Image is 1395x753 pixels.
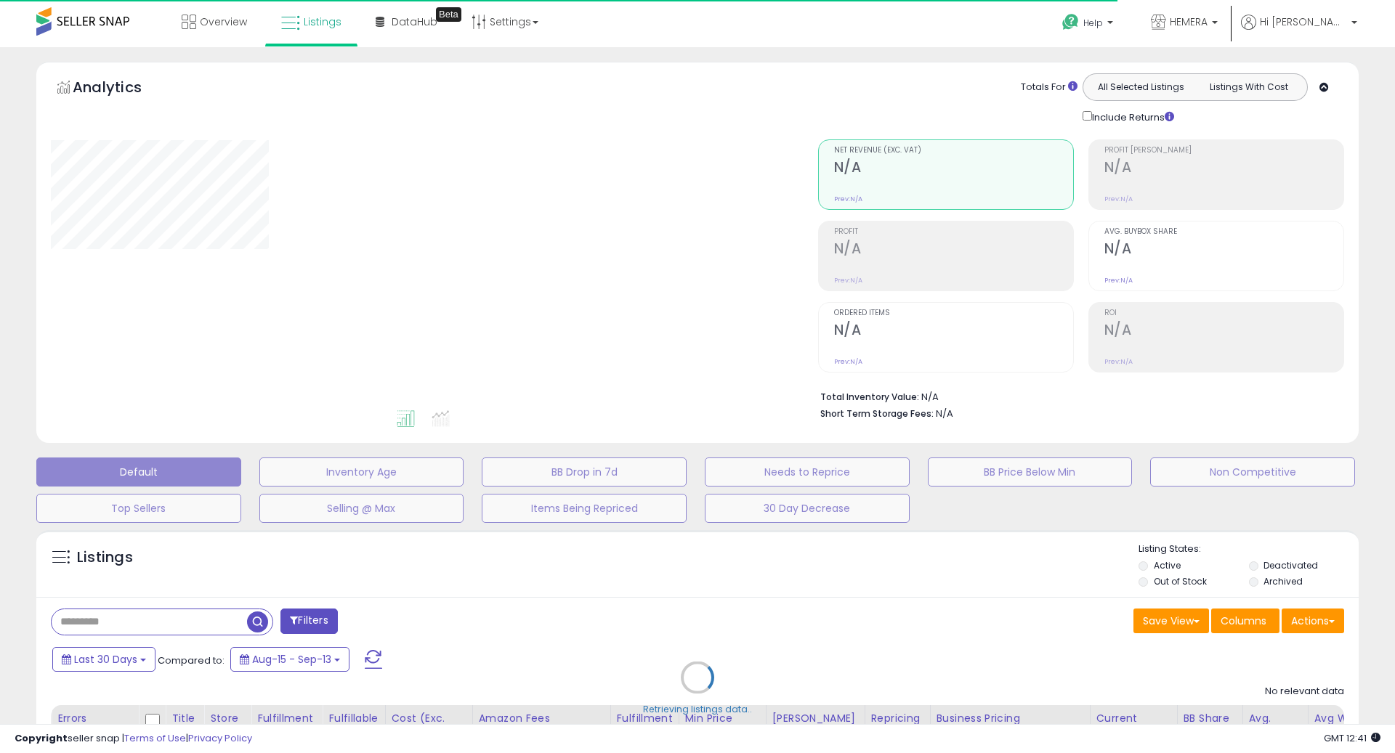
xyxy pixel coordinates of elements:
small: Prev: N/A [1104,195,1133,203]
h2: N/A [834,240,1073,260]
button: Default [36,457,241,487]
h2: N/A [834,322,1073,341]
div: Retrieving listings data.. [643,703,752,716]
button: Items Being Repriced [482,494,687,523]
span: Profit [834,228,1073,236]
h2: N/A [834,159,1073,179]
button: Needs to Reprice [705,457,910,487]
button: BB Drop in 7d [482,457,687,487]
i: Get Help [1062,13,1080,31]
small: Prev: N/A [834,357,862,366]
span: Profit [PERSON_NAME] [1104,147,1343,155]
button: Listings With Cost [1194,78,1303,97]
a: Hi [PERSON_NAME] [1241,15,1357,47]
button: Non Competitive [1150,457,1355,487]
div: Totals For [1021,81,1077,94]
a: Help [1051,2,1128,47]
button: Selling @ Max [259,494,464,523]
div: Include Returns [1072,108,1192,125]
span: Avg. Buybox Share [1104,228,1343,236]
button: BB Price Below Min [928,457,1133,487]
span: Overview [200,15,247,29]
span: Ordered Items [834,309,1073,317]
button: 30 Day Decrease [705,494,910,523]
div: Tooltip anchor [436,7,461,22]
span: ROI [1104,309,1343,317]
span: Hi [PERSON_NAME] [1260,15,1347,29]
span: N/A [936,407,953,420]
span: HEMERA [1170,15,1208,29]
small: Prev: N/A [834,195,862,203]
h5: Analytics [73,77,170,101]
li: N/A [820,387,1333,404]
small: Prev: N/A [834,276,862,285]
span: Help [1083,17,1103,29]
h2: N/A [1104,240,1343,260]
b: Total Inventory Value: [820,391,919,403]
span: DataHub [392,15,437,29]
span: Listings [304,15,341,29]
b: Short Term Storage Fees: [820,407,934,420]
button: Top Sellers [36,494,241,523]
small: Prev: N/A [1104,357,1133,366]
button: Inventory Age [259,457,464,487]
h2: N/A [1104,322,1343,341]
button: All Selected Listings [1087,78,1195,97]
div: seller snap | | [15,732,252,746]
h2: N/A [1104,159,1343,179]
strong: Copyright [15,731,68,745]
small: Prev: N/A [1104,276,1133,285]
span: Net Revenue (Exc. VAT) [834,147,1073,155]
